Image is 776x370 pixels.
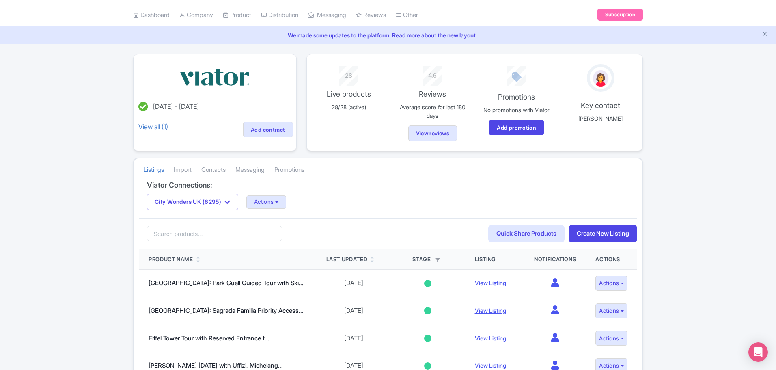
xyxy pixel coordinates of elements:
a: View Listing [475,279,506,286]
a: Other [396,4,418,26]
a: Dashboard [133,4,170,26]
button: Actions [595,303,627,318]
a: Import [174,159,192,181]
th: Actions [586,249,637,270]
div: 28 [312,66,386,80]
a: Listings [144,159,164,181]
td: [DATE] [317,297,391,325]
button: Actions [595,331,627,346]
img: avatar_key_member-9c1dde93af8b07d7383eb8b5fb890c87.png [591,69,610,88]
input: Search products... [147,226,282,241]
a: View Listing [475,335,506,342]
th: Listing [465,249,524,270]
a: Contacts [201,159,226,181]
a: Company [179,4,213,26]
a: [GEOGRAPHIC_DATA]: Park Guell Guided Tour with Ski... [149,279,304,287]
a: Promotions [274,159,304,181]
a: Messaging [235,159,265,181]
h4: Viator Connections: [147,181,629,189]
td: [DATE] [317,325,391,352]
button: Close announcement [762,30,768,39]
img: vbqrramwp3xkpi4ekcjz.svg [178,64,251,90]
a: [GEOGRAPHIC_DATA]: Sagrada Familia Priority Access... [149,307,304,314]
p: No promotions with Viator [479,106,554,114]
a: Subscription [597,9,643,21]
a: View Listing [475,362,506,369]
a: [PERSON_NAME] [DATE] with Uffizi, Michelang... [149,361,283,369]
th: Notifications [524,249,586,270]
button: Actions [595,276,627,291]
div: Stage [401,255,455,264]
p: 28/28 (active) [312,103,386,111]
a: Eiffel Tower Tour with Reserved Entrance t... [149,334,269,342]
p: Promotions [479,91,554,102]
a: View Listing [475,307,506,314]
a: View reviews [408,125,457,141]
div: Open Intercom Messenger [748,342,768,362]
p: [PERSON_NAME] [563,114,638,123]
a: Distribution [261,4,298,26]
p: Key contact [563,100,638,111]
div: 4.6 [395,66,470,80]
button: City Wonders UK (6295) [147,194,238,210]
p: Reviews [395,89,470,100]
a: View all (1) [137,121,170,132]
p: Average score for last 180 days [395,103,470,120]
a: Messaging [308,4,346,26]
p: Live products [312,89,386,100]
a: Reviews [356,4,386,26]
a: Quick Share Products [488,225,565,242]
div: Last Updated [326,255,368,264]
span: [DATE] - [DATE] [153,102,199,110]
i: Filter by stage [435,258,440,262]
a: Add contract [243,122,293,137]
a: Add promotion [489,120,544,135]
div: Product Name [149,255,193,264]
td: [DATE] [317,270,391,297]
a: Product [223,4,251,26]
a: We made some updates to the platform. Read more about the new layout [5,31,771,39]
a: Create New Listing [569,225,637,242]
button: Actions [246,195,287,209]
